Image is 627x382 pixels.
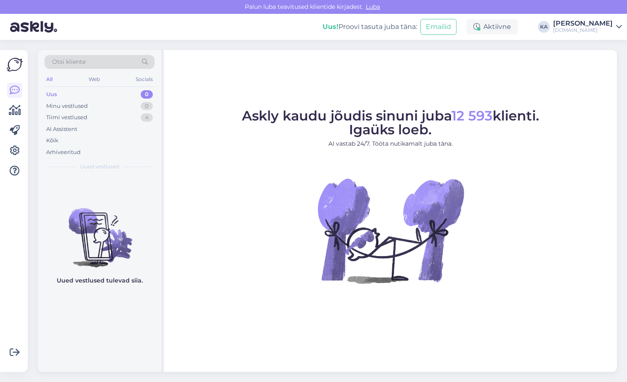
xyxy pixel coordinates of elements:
p: AI vastab 24/7. Tööta nutikamalt juba täna. [242,139,539,148]
span: 12 593 [451,107,493,124]
div: Socials [134,74,155,85]
span: Luba [363,3,383,10]
div: Minu vestlused [46,102,88,110]
button: Emailid [420,19,456,35]
div: 0 [141,90,153,99]
div: Web [87,74,102,85]
div: AI Assistent [46,125,77,133]
div: Arhiveeritud [46,148,81,157]
div: KA [538,21,550,33]
a: [PERSON_NAME][DOMAIN_NAME] [553,20,622,34]
div: Aktiivne [467,19,518,34]
p: Uued vestlused tulevad siia. [57,276,143,285]
b: Uus! [323,23,338,31]
div: 0 [141,102,153,110]
div: Tiimi vestlused [46,113,87,122]
span: Otsi kliente [52,58,86,66]
span: Uued vestlused [80,163,119,170]
img: Askly Logo [7,57,23,73]
img: No chats [38,193,161,269]
div: [PERSON_NAME] [553,20,613,27]
div: [DOMAIN_NAME] [553,27,613,34]
div: Proovi tasuta juba täna: [323,22,417,32]
div: Kõik [46,136,58,145]
span: Askly kaudu jõudis sinuni juba klienti. Igaüks loeb. [242,107,539,138]
div: All [45,74,54,85]
img: No Chat active [315,155,466,306]
div: 4 [141,113,153,122]
div: Uus [46,90,57,99]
